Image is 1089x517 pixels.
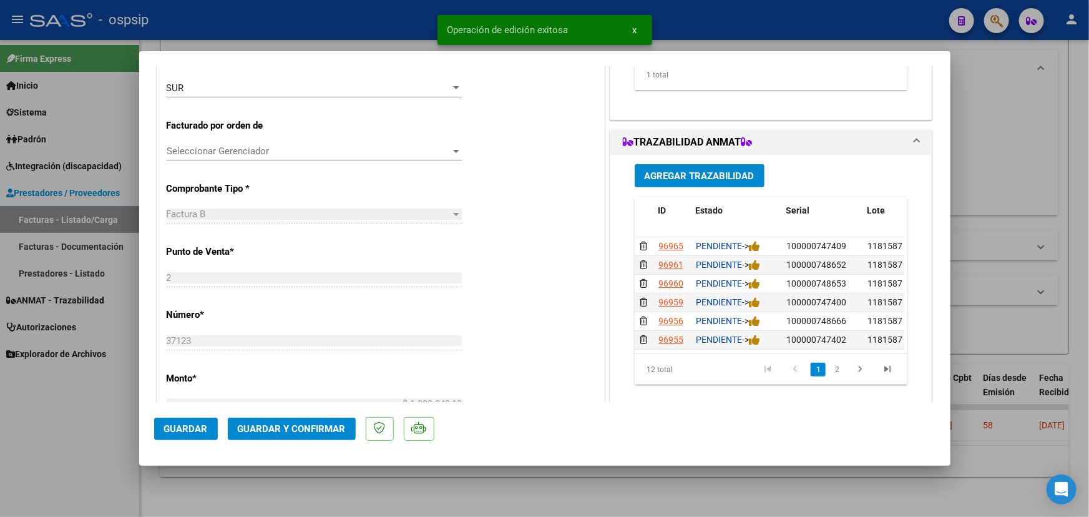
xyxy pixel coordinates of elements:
[783,363,807,377] a: go to previous page
[742,335,760,345] span: ->
[696,241,742,251] span: PENDIENTE
[658,295,683,310] div: 96959
[862,197,916,239] datatable-header-cell: Lote
[696,260,742,270] span: PENDIENTE
[167,145,451,157] span: Seleccionar Gerenciador
[809,359,828,380] li: page 1
[867,335,902,345] span: 1181587
[635,59,908,91] div: 1 total
[623,19,647,41] button: x
[786,335,846,345] span: 100000747402
[658,239,683,254] div: 96965
[167,209,206,220] span: Factura B
[167,119,295,133] p: Facturado por orden de
[167,372,295,386] p: Monto
[828,359,846,380] li: page 2
[786,297,846,307] span: 100000747400
[742,278,760,288] span: ->
[167,308,295,322] p: Número
[635,164,764,187] button: Agregar Trazabilidad
[167,82,184,94] span: SUR
[786,316,846,326] span: 100000748666
[633,24,637,36] span: x
[658,277,683,291] div: 96960
[848,363,872,377] a: go to next page
[829,363,844,377] a: 2
[658,205,667,215] span: ID
[164,423,208,435] span: Guardar
[610,130,932,155] mat-expansion-panel-header: TRAZABILIDAD ANMAT
[742,297,760,307] span: ->
[876,363,899,377] a: go to last page
[635,354,688,385] div: 12 total
[154,418,218,440] button: Guardar
[696,278,742,288] span: PENDIENTE
[623,135,753,150] h1: TRAZABILIDAD ANMAT
[228,418,356,440] button: Guardar y Confirmar
[786,260,846,270] span: 100000748652
[167,182,295,196] p: Comprobante Tipo *
[867,278,902,288] span: 1181587
[811,363,826,377] a: 1
[786,278,846,288] span: 100000748653
[867,316,902,326] span: 1181587
[786,205,810,215] span: Serial
[658,333,683,347] div: 96955
[867,205,886,215] span: Lote
[867,260,902,270] span: 1181587
[696,335,742,345] span: PENDIENTE
[696,316,742,326] span: PENDIENTE
[867,297,902,307] span: 1181587
[167,245,295,259] p: Punto de Venta
[696,205,723,215] span: Estado
[867,241,902,251] span: 1181587
[658,314,683,328] div: 96956
[645,170,754,182] span: Agregar Trazabilidad
[238,423,346,435] span: Guardar y Confirmar
[742,260,760,270] span: ->
[696,297,742,307] span: PENDIENTE
[447,24,569,36] span: Operación de edición exitosa
[781,197,862,239] datatable-header-cell: Serial
[756,363,779,377] a: go to first page
[653,197,691,239] datatable-header-cell: ID
[610,155,932,414] div: TRAZABILIDAD ANMAT
[786,241,846,251] span: 100000747409
[742,316,760,326] span: ->
[742,241,760,251] span: ->
[1047,475,1077,505] div: Open Intercom Messenger
[658,352,683,366] div: 96964
[691,197,781,239] datatable-header-cell: Estado
[658,258,683,272] div: 96961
